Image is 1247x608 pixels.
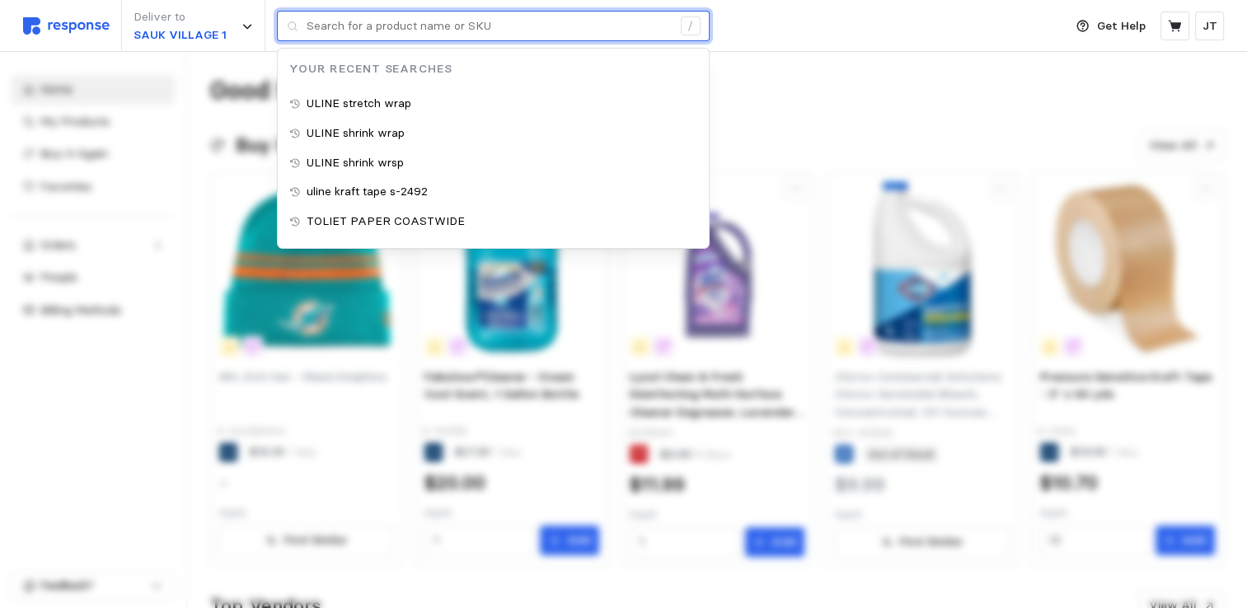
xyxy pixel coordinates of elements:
p: ULINE stretch wrap [307,95,411,113]
button: Get Help [1067,11,1156,42]
p: SAUK VILLAGE 1 [134,26,227,44]
img: svg%3e [23,17,110,35]
div: / [681,16,701,36]
input: Search for a product name or SKU [307,12,672,41]
p: JT [1202,17,1217,35]
p: ULINE shrink wrap [307,124,405,143]
p: Get Help [1097,17,1146,35]
p: uline kraft tape s-2492 [307,183,428,201]
p: Deliver to [134,8,227,26]
p: Your Recent Searches [278,60,709,78]
button: JT [1195,12,1224,40]
p: ULINE shrink wrsp [307,154,404,172]
p: TOLIET PAPER COASTWIDE [307,213,465,231]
